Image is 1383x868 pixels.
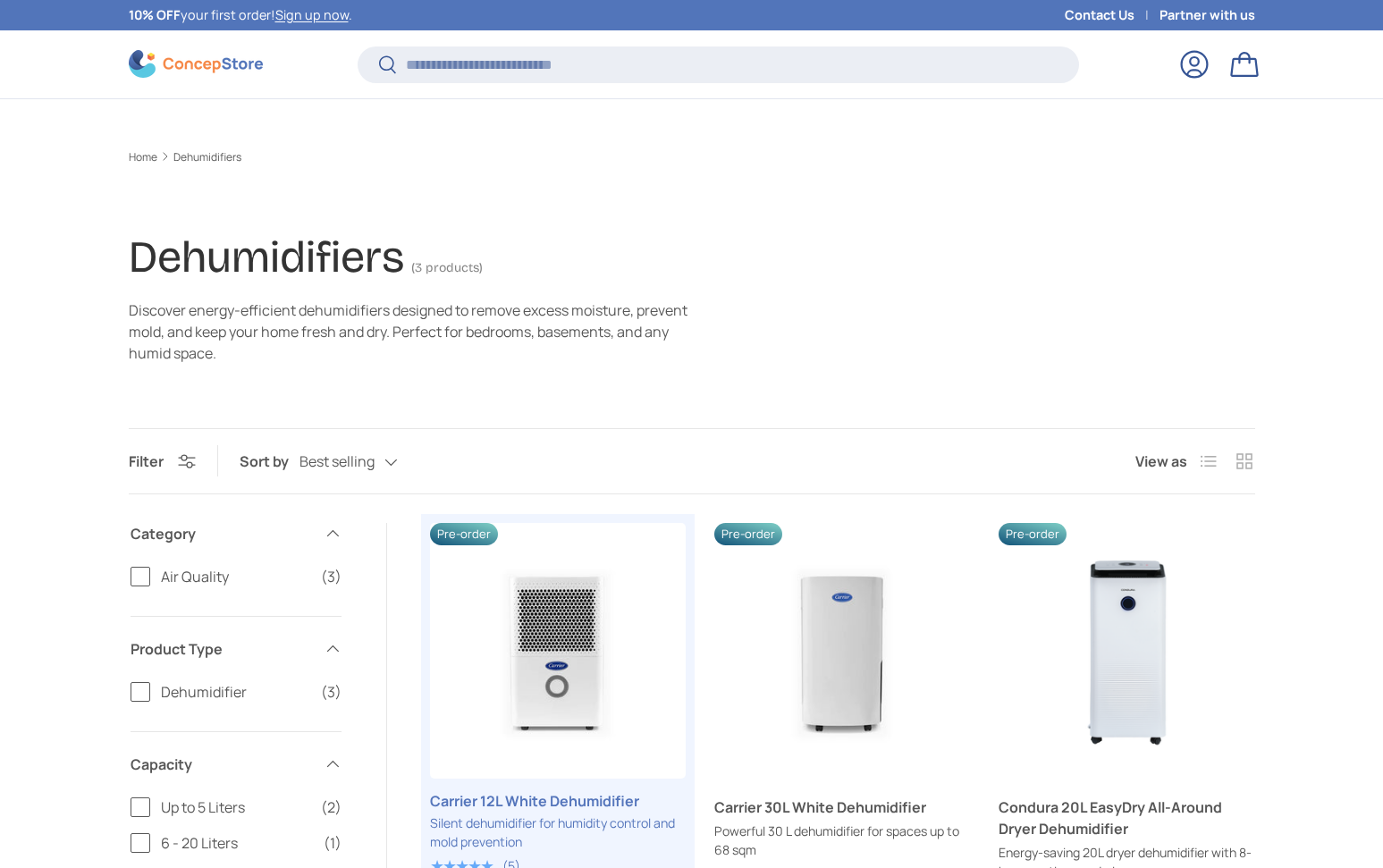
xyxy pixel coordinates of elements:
a: Condura 20L EasyDry All-Around Dryer Dehumidifier [999,796,1254,839]
a: Carrier 30L White Dehumidifier [714,523,970,779]
span: (1) [324,832,342,854]
h1: Dehumidifiers [129,231,404,283]
button: Best selling [299,446,434,477]
span: (3) [321,681,342,703]
span: Capacity [131,754,313,775]
span: Product Type [131,638,313,660]
span: 6 - 20 Liters [161,832,313,854]
a: Carrier 12L White Dehumidifier [430,790,686,812]
a: Sign up now [275,6,349,23]
summary: Capacity [131,732,342,796]
span: Air Quality [161,566,310,587]
span: Pre-order [999,523,1067,545]
span: (2) [321,796,342,818]
p: your first order! . [129,5,352,25]
span: Up to 5 Liters [161,796,310,818]
nav: Breadcrumbs [129,149,1255,165]
span: Filter [129,451,164,471]
a: Condura 20L EasyDry All-Around Dryer Dehumidifier [999,523,1254,779]
span: Best selling [299,453,375,470]
a: Carrier 30L White Dehumidifier [714,796,970,818]
span: Category [131,523,313,544]
a: Partner with us [1160,5,1255,25]
a: Contact Us [1065,5,1160,25]
span: Dehumidifier [161,681,310,703]
span: Discover energy-efficient dehumidifiers designed to remove excess moisture, prevent mold, and kee... [129,300,687,363]
strong: 10% OFF [129,6,181,23]
button: Filter [129,451,196,471]
img: ConcepStore [129,50,263,78]
a: Carrier 12L White Dehumidifier [430,523,686,779]
a: Dehumidifiers [173,152,241,163]
span: (3) [321,566,342,587]
summary: Product Type [131,617,342,681]
span: Pre-order [714,523,782,545]
span: View as [1135,451,1187,472]
span: Pre-order [430,523,498,545]
a: Home [129,152,157,163]
span: (3 products) [411,260,483,275]
label: Sort by [240,451,299,472]
summary: Category [131,501,342,566]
